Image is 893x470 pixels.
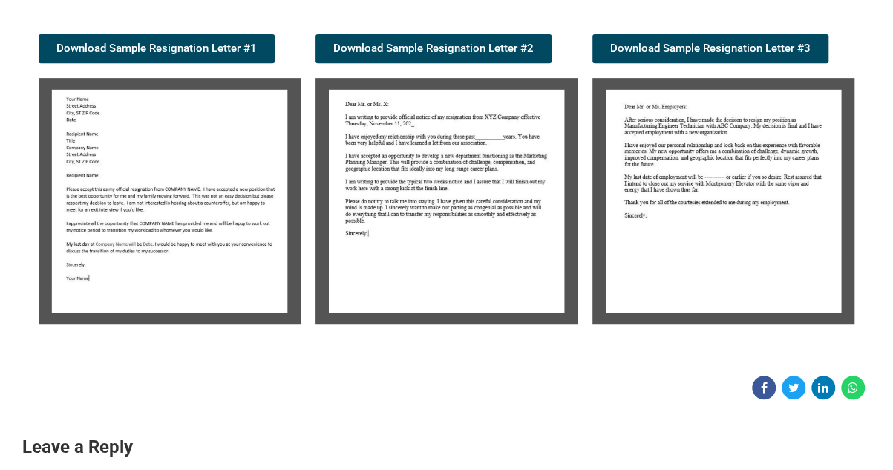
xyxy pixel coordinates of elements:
span: Download Sample Resignation Letter #1 [56,43,257,54]
a: Share on Twitter [782,376,805,399]
a: Download Sample Resignation Letter #3 [592,34,828,63]
a: Share on WhatsApp [841,376,865,399]
a: Share on Facebook [752,376,776,399]
h3: Leave a Reply [22,435,871,460]
a: Share on Linkedin [811,376,835,399]
a: Download Sample Resignation Letter #2 [315,34,552,63]
span: Download Sample Resignation Letter #3 [610,43,811,54]
a: Download Sample Resignation Letter #1 [39,34,275,63]
span: Download Sample Resignation Letter #2 [333,43,534,54]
